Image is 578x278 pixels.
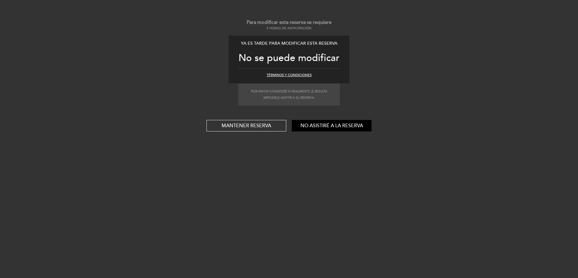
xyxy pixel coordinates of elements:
[239,52,339,64] span: No se puede modificar
[282,26,311,30] span: de anticipación
[292,120,372,131] button: No asistiré a la reserva
[251,89,327,100] small: Por favor considere si realmente le resulta imposible asistir a su reserva.
[269,26,281,30] span: horas
[238,40,340,47] div: Ya es tarde para modificar esta reserva
[206,120,286,131] button: Mantener reserva
[267,73,312,78] button: Términos y condiciones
